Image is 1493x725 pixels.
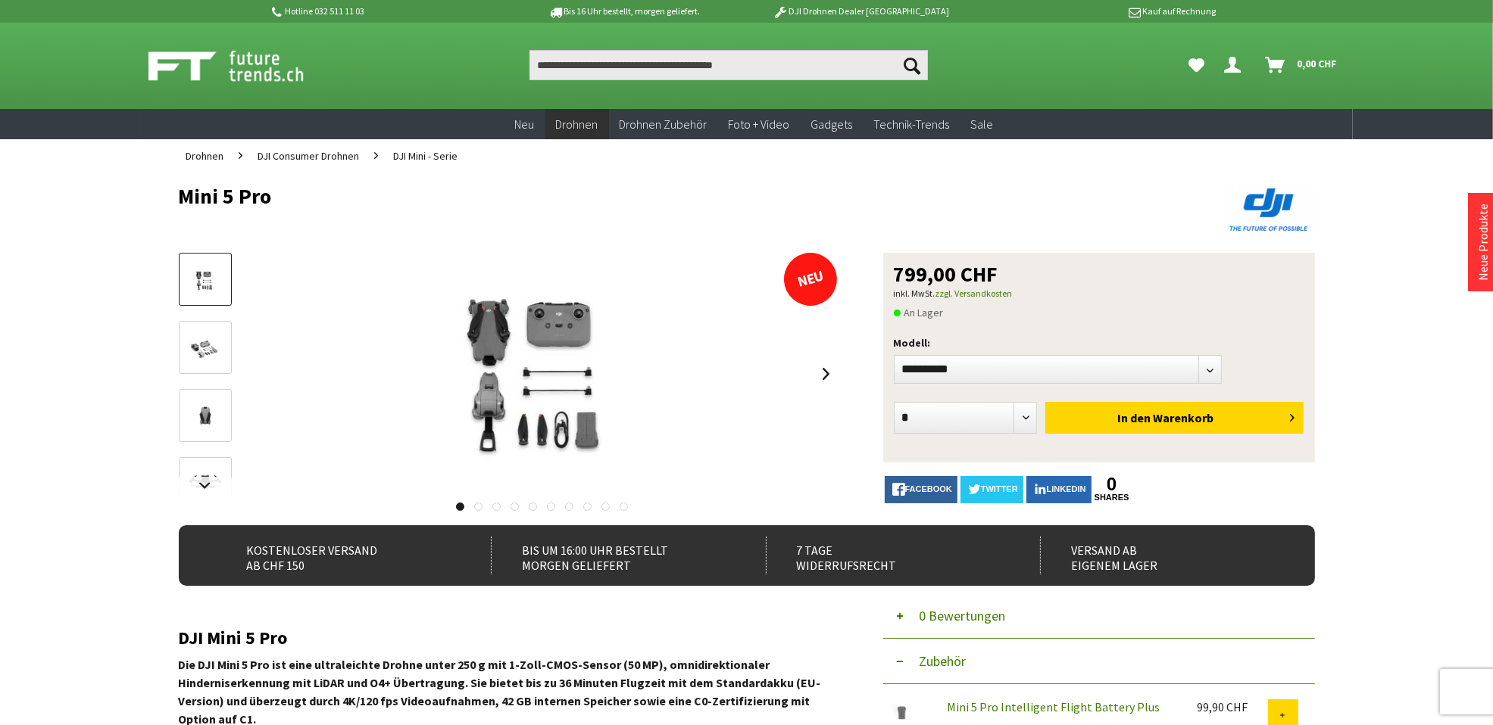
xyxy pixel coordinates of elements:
span: Sale [971,117,994,132]
span: An Lager [894,303,944,322]
a: DJI Mini - Serie [386,139,466,173]
p: DJI Drohnen Dealer [GEOGRAPHIC_DATA] [742,2,979,20]
p: Bis 16 Uhr bestellt, morgen geliefert. [506,2,742,20]
span: DJI Consumer Drohnen [258,149,360,163]
a: zzgl. Versandkosten [935,288,1013,299]
a: Neu [504,109,545,140]
a: Drohnen [545,109,609,140]
button: In den Warenkorb [1045,402,1304,434]
a: twitter [960,476,1023,503]
a: Sale [960,109,1004,140]
span: LinkedIn [1047,484,1086,493]
span: twitter [981,484,1018,493]
div: 7 Tage Widerrufsrecht [766,537,1007,574]
span: Warenkorb [1153,410,1213,425]
div: Kostenloser Versand ab CHF 150 [217,537,458,574]
img: DJI [1224,185,1315,235]
a: LinkedIn [1026,476,1092,503]
span: Gadgets [811,117,853,132]
h1: Mini 5 Pro [179,185,1088,207]
h2: DJI Mini 5 Pro [179,628,838,648]
a: Drohnen [179,139,232,173]
p: inkl. MwSt. [894,285,1304,303]
img: Mini 5 Pro Intelligent Flight Battery Plus [883,699,921,724]
a: 0 [1095,476,1129,493]
div: 99,90 CHF [1198,699,1268,714]
button: Zubehör [883,639,1315,684]
span: 799,00 CHF [894,263,998,285]
span: Neu [515,117,535,132]
a: Warenkorb [1260,50,1345,80]
a: facebook [885,476,957,503]
a: Dein Konto [1219,50,1254,80]
a: Neue Produkte [1476,204,1491,281]
img: Shop Futuretrends - zur Startseite wechseln [148,47,337,85]
a: Foto + Video [718,109,801,140]
span: DJI Mini - Serie [394,149,458,163]
a: DJI Consumer Drohnen [251,139,367,173]
p: Modell: [894,334,1304,352]
a: shares [1095,493,1129,503]
div: Bis um 16:00 Uhr bestellt Morgen geliefert [491,537,732,574]
a: Meine Favoriten [1182,50,1213,80]
p: Kauf auf Rechnung [979,2,1216,20]
a: Gadgets [801,109,864,140]
img: Vorschau: Mini 5 Pro [183,266,227,295]
a: Technik-Trends [864,109,960,140]
span: Drohnen [186,149,224,163]
span: Drohnen [556,117,598,132]
a: Mini 5 Pro Intelligent Flight Battery Plus [947,699,1160,714]
span: Drohnen Zubehör [620,117,707,132]
p: Hotline 032 511 11 03 [270,2,506,20]
a: Drohnen Zubehör [609,109,718,140]
img: Mini 5 Pro [361,253,724,495]
button: 0 Bewertungen [883,593,1315,639]
button: Suchen [896,50,928,80]
input: Produkt, Marke, Kategorie, EAN, Artikelnummer… [529,50,928,80]
div: Versand ab eigenem Lager [1040,537,1282,574]
span: 0,00 CHF [1298,51,1338,76]
span: facebook [905,484,952,493]
span: Foto + Video [729,117,790,132]
span: Technik-Trends [874,117,950,132]
span: In den [1117,410,1151,425]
